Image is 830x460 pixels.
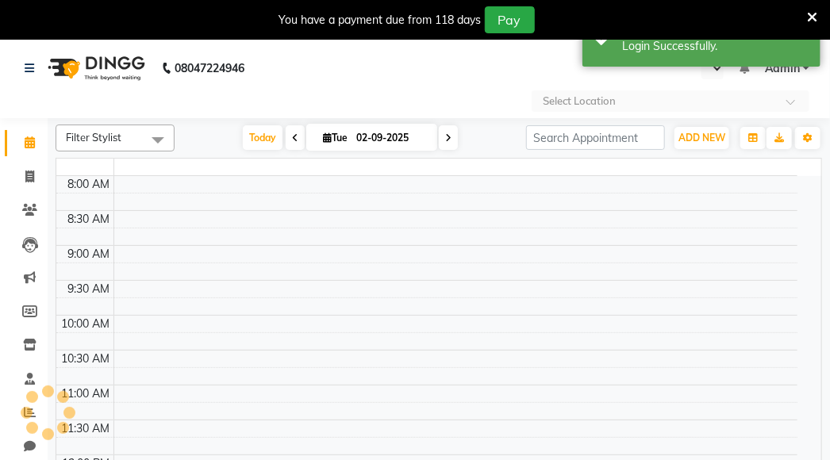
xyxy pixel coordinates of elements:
[674,127,729,149] button: ADD NEW
[59,420,113,437] div: 11:30 AM
[65,246,113,263] div: 9:00 AM
[543,94,616,109] div: Select Location
[765,60,800,77] span: Admin
[678,132,725,144] span: ADD NEW
[279,12,482,29] div: You have a payment due from 118 days
[59,385,113,402] div: 11:00 AM
[622,38,809,55] div: Login Successfully.
[175,46,244,90] b: 08047224946
[65,211,113,228] div: 8:30 AM
[526,125,665,150] input: Search Appointment
[243,125,282,150] span: Today
[40,46,149,90] img: logo
[319,132,352,144] span: Tue
[65,281,113,297] div: 9:30 AM
[59,316,113,332] div: 10:00 AM
[352,126,431,150] input: 2025-09-02
[65,176,113,193] div: 8:00 AM
[59,351,113,367] div: 10:30 AM
[66,131,121,144] span: Filter Stylist
[485,6,535,33] button: Pay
